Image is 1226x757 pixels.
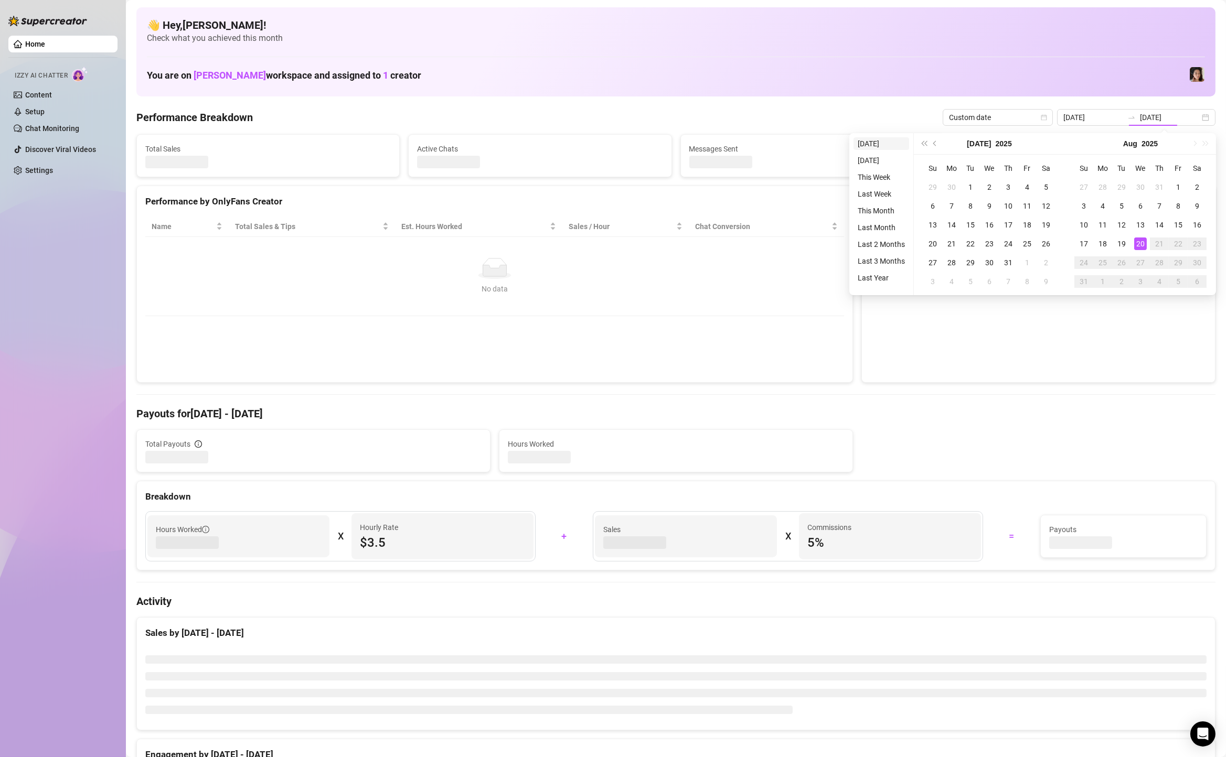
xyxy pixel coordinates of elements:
[147,70,421,81] h1: You are on workspace and assigned to creator
[807,534,973,551] span: 5 %
[229,217,395,237] th: Total Sales & Tips
[25,107,45,116] a: Setup
[360,522,398,533] article: Hourly Rate
[25,145,96,154] a: Discover Viral Videos
[542,528,587,545] div: +
[15,71,68,81] span: Izzy AI Chatter
[1190,67,1204,82] img: Luna
[195,440,202,448] span: info-circle
[338,528,343,545] div: X
[1127,113,1136,122] span: to
[383,70,388,81] span: 1
[689,217,844,237] th: Chat Conversion
[508,438,844,450] span: Hours Worked
[603,524,769,535] span: Sales
[25,166,53,175] a: Settings
[401,221,548,232] div: Est. Hours Worked
[989,528,1034,545] div: =
[136,406,1216,421] h4: Payouts for [DATE] - [DATE]
[1127,113,1136,122] span: swap-right
[145,194,844,209] div: Performance by OnlyFans Creator
[569,221,674,232] span: Sales / Hour
[147,33,1205,44] span: Check what you achieved this month
[235,221,380,232] span: Total Sales & Tips
[562,217,689,237] th: Sales / Hour
[145,490,1207,504] div: Breakdown
[1190,721,1216,747] div: Open Intercom Messenger
[25,40,45,48] a: Home
[145,217,229,237] th: Name
[870,194,1207,209] div: Sales by OnlyFans Creator
[1140,112,1200,123] input: End date
[25,124,79,133] a: Chat Monitoring
[8,16,87,26] img: logo-BBDzfeDw.svg
[360,534,525,551] span: $3.5
[72,67,88,82] img: AI Chatter
[949,110,1047,125] span: Custom date
[785,528,791,545] div: X
[152,221,214,232] span: Name
[194,70,266,81] span: [PERSON_NAME]
[1063,112,1123,123] input: Start date
[417,143,663,155] span: Active Chats
[1049,524,1198,535] span: Payouts
[695,221,829,232] span: Chat Conversion
[156,524,209,535] span: Hours Worked
[147,18,1205,33] h4: 👋 Hey, [PERSON_NAME] !
[807,522,851,533] article: Commissions
[145,438,190,450] span: Total Payouts
[145,626,1207,640] div: Sales by [DATE] - [DATE]
[156,283,834,295] div: No data
[202,526,209,533] span: info-circle
[145,143,391,155] span: Total Sales
[136,594,1216,609] h4: Activity
[25,91,52,99] a: Content
[1041,114,1047,121] span: calendar
[689,143,935,155] span: Messages Sent
[136,110,253,125] h4: Performance Breakdown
